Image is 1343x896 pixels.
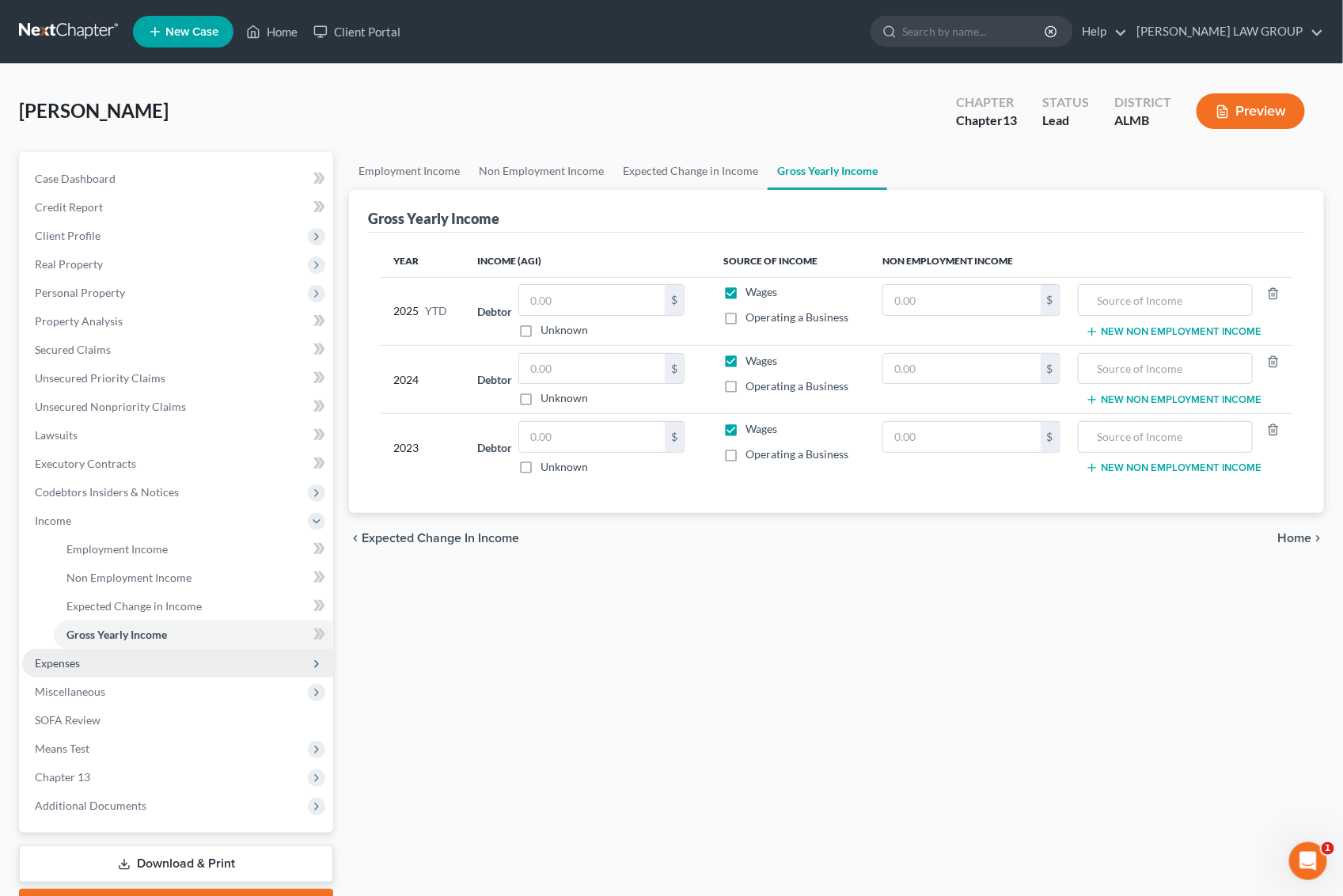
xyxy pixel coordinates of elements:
span: New Case [165,26,218,38]
span: Additional Documents [35,799,146,812]
input: Source of Income [1087,422,1244,452]
span: Secured Claims [35,343,111,356]
span: Employment Income [66,542,168,556]
span: Case Dashboard [35,172,116,185]
label: Unknown [541,322,588,338]
div: $ [1041,422,1060,452]
a: Unsecured Nonpriority Claims [22,393,333,421]
a: Expected Change in Income [54,592,333,621]
span: SOFA Review [35,713,101,727]
span: Credit Report [35,200,103,214]
input: Source of Income [1087,354,1244,384]
span: YTD [425,303,447,319]
div: Lead [1042,112,1089,130]
th: Income (AGI) [465,245,711,277]
a: Non Employment Income [54,564,333,592]
a: [PERSON_NAME] LAW GROUP [1129,17,1323,46]
a: Executory Contracts [22,450,333,478]
a: Employment Income [54,535,333,564]
a: Case Dashboard [22,165,333,193]
span: Wages [745,354,777,367]
span: Wages [745,285,777,298]
th: Year [381,245,465,277]
div: $ [1041,285,1060,315]
input: 0.00 [519,354,665,384]
span: Unsecured Priority Claims [35,371,165,385]
div: District [1114,93,1171,112]
label: Debtor [477,439,512,456]
label: Unknown [541,390,588,406]
input: Source of Income [1087,285,1244,315]
span: Operating a Business [745,447,848,461]
a: Gross Yearly Income [768,152,887,190]
span: Income [35,514,71,527]
span: Chapter 13 [35,770,90,784]
a: Client Portal [305,17,408,46]
a: Help [1074,17,1127,46]
button: New Non Employment Income [1086,393,1262,406]
button: New Non Employment Income [1086,461,1262,474]
div: $ [1041,354,1060,384]
input: 0.00 [519,285,665,315]
a: Home [238,17,305,46]
span: Miscellaneous [35,685,105,698]
a: Unsecured Priority Claims [22,364,333,393]
div: 2023 [393,421,452,475]
label: Debtor [477,303,512,320]
span: Gross Yearly Income [66,628,167,641]
span: Expected Change in Income [66,599,202,613]
span: Lawsuits [35,428,78,442]
span: Unsecured Nonpriority Claims [35,400,186,413]
span: Non Employment Income [66,571,192,584]
i: chevron_left [349,532,362,545]
span: Operating a Business [745,310,848,324]
span: Expected Change in Income [362,532,519,545]
input: 0.00 [883,354,1040,384]
span: 13 [1003,112,1017,127]
span: 1 [1322,842,1334,855]
label: Debtor [477,371,512,388]
div: Status [1042,93,1089,112]
a: Credit Report [22,193,333,222]
a: SOFA Review [22,706,333,735]
input: 0.00 [883,422,1040,452]
span: Expenses [35,656,80,670]
a: Gross Yearly Income [54,621,333,649]
div: Chapter [956,112,1017,130]
i: chevron_right [1311,532,1324,545]
a: Non Employment Income [469,152,613,190]
button: Preview [1197,93,1305,129]
div: $ [665,354,684,384]
span: Codebtors Insiders & Notices [35,485,179,499]
iframe: Intercom live chat [1289,842,1327,880]
a: Lawsuits [22,421,333,450]
span: Personal Property [35,286,125,299]
div: 2025 [393,284,452,338]
div: $ [665,422,684,452]
div: ALMB [1114,112,1171,130]
span: Property Analysis [35,314,123,328]
span: Wages [745,422,777,435]
a: Property Analysis [22,307,333,336]
input: 0.00 [883,285,1040,315]
input: Search by name... [902,17,1047,46]
a: Secured Claims [22,336,333,364]
a: Download & Print [19,845,333,883]
label: Unknown [541,459,588,475]
button: chevron_left Expected Change in Income [349,532,519,545]
div: 2024 [393,353,452,407]
span: [PERSON_NAME] [19,99,169,122]
a: Expected Change in Income [613,152,768,190]
div: $ [665,285,684,315]
th: Source of Income [711,245,870,277]
button: New Non Employment Income [1086,325,1262,338]
div: Gross Yearly Income [368,209,499,228]
span: Home [1277,532,1311,545]
th: Non Employment Income [870,245,1292,277]
span: Means Test [35,742,89,755]
button: Home chevron_right [1277,532,1324,545]
input: 0.00 [519,422,665,452]
span: Executory Contracts [35,457,136,470]
a: Employment Income [349,152,469,190]
span: Client Profile [35,229,101,242]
